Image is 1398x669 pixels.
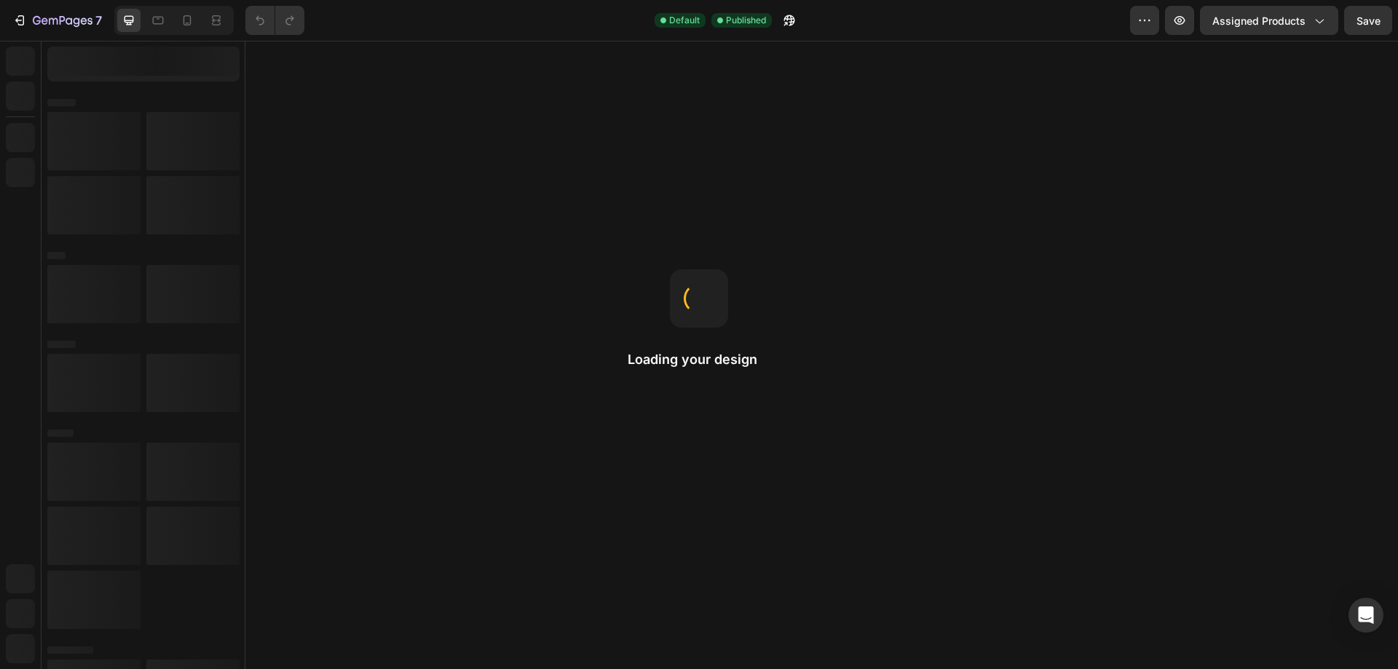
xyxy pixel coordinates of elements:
[1356,15,1381,27] span: Save
[1348,598,1383,633] div: Open Intercom Messenger
[6,6,108,35] button: 7
[726,14,766,27] span: Published
[1212,13,1306,28] span: Assigned Products
[628,351,770,368] h2: Loading your design
[1344,6,1392,35] button: Save
[669,14,700,27] span: Default
[1200,6,1338,35] button: Assigned Products
[245,6,304,35] div: Undo/Redo
[95,12,102,29] p: 7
